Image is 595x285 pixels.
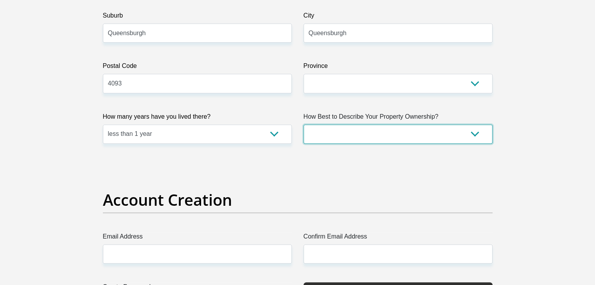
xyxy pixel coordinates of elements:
[304,23,493,43] input: City
[103,191,493,209] h2: Account Creation
[304,61,493,74] label: Province
[304,11,493,23] label: City
[103,125,292,144] select: Please select a value
[103,61,292,74] label: Postal Code
[103,112,292,125] label: How many years have you lived there?
[304,232,493,244] label: Confirm Email Address
[304,74,493,93] select: Please Select a Province
[103,11,292,23] label: Suburb
[103,244,292,264] input: Email Address
[304,112,493,125] label: How Best to Describe Your Property Ownership?
[103,232,292,244] label: Email Address
[103,23,292,43] input: Suburb
[304,244,493,264] input: Confirm Email Address
[304,125,493,144] select: Please select a value
[103,74,292,93] input: Postal Code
